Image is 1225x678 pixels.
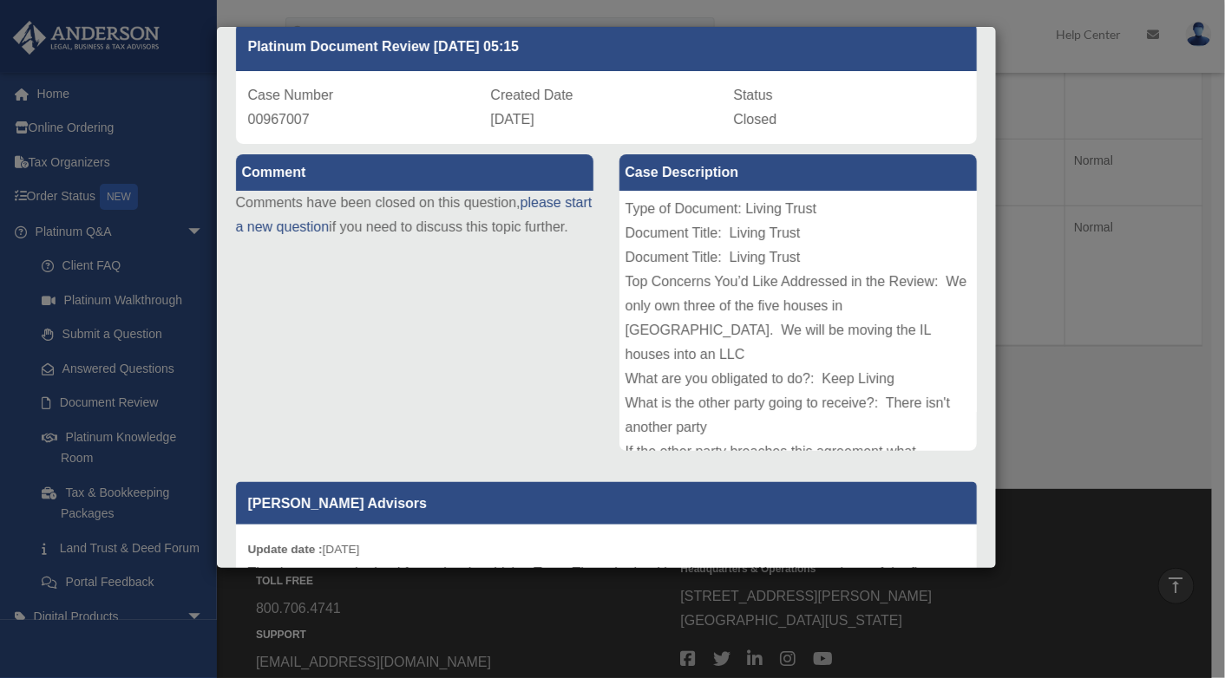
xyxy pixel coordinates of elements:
[734,112,777,127] span: Closed
[491,112,534,127] span: [DATE]
[248,88,334,102] span: Case Number
[734,88,773,102] span: Status
[248,112,310,127] span: 00967007
[491,88,573,102] span: Created Date
[236,23,977,71] div: Platinum Document Review [DATE] 05:15
[248,543,360,556] small: [DATE]
[619,154,977,191] label: Case Description
[236,482,977,525] p: [PERSON_NAME] Advisors
[248,543,323,556] b: Update date :
[619,191,977,451] div: Type of Document: Living Trust Document Title: Living Trust Document Title: Living Trust Top Conc...
[236,195,593,234] a: please start a new question
[236,154,593,191] label: Comment
[236,191,593,239] p: Comments have been closed on this question, if you need to discuss this topic further.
